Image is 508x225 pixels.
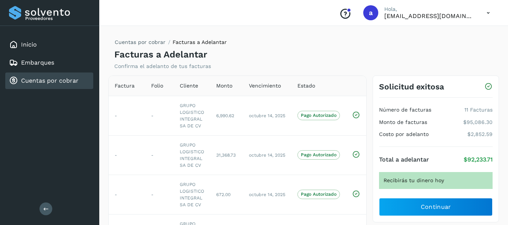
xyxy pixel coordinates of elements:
td: - [145,175,174,214]
div: Recibirás tu dinero hoy [379,172,493,189]
span: Folio [151,82,163,90]
span: Cliente [180,82,198,90]
p: a.tamac@hotmail.com [384,12,475,20]
h4: Total a adelantar [379,156,429,163]
nav: breadcrumb [114,38,227,49]
p: Pago Autorizado [301,113,337,118]
td: - [145,96,174,135]
span: Factura [115,82,135,90]
h4: Monto de facturas [379,119,427,125]
td: GRUPO LOGISTICO INTEGRAL SA DE CV [174,96,210,135]
span: octubre 14, 2025 [249,153,285,158]
p: Hola, [384,6,475,12]
p: Confirma el adelanto de tus facturas [114,63,211,69]
td: GRUPO LOGISTICO INTEGRAL SA DE CV [174,135,210,175]
a: Inicio [21,41,37,48]
td: - [109,135,145,175]
span: Facturas a Adelantar [173,39,227,45]
span: 31,368.73 [216,153,236,158]
p: Pago Autorizado [301,152,337,157]
a: Embarques [21,59,54,66]
p: 11 Facturas [464,107,493,113]
p: Pago Autorizado [301,192,337,197]
span: Vencimiento [249,82,281,90]
span: 6,990.62 [216,113,234,118]
p: Proveedores [25,16,90,21]
p: $95,086.30 [463,119,493,125]
a: Cuentas por cobrar [115,39,165,45]
p: $2,852.59 [467,131,493,137]
td: - [145,135,174,175]
span: Estado [297,82,315,90]
div: Inicio [5,36,93,53]
td: - [109,175,145,214]
span: octubre 14, 2025 [249,113,285,118]
div: Embarques [5,54,93,71]
a: Cuentas por cobrar [21,77,79,84]
h4: Costo por adelanto [379,131,429,137]
h3: Solicitud exitosa [379,82,444,91]
td: GRUPO LOGISTICO INTEGRAL SA DE CV [174,175,210,214]
span: octubre 14, 2025 [249,192,285,197]
h4: Número de facturas [379,107,431,113]
h4: Facturas a Adelantar [114,49,207,60]
p: $92,233.71 [464,156,493,163]
button: Continuar [379,198,493,216]
span: Continuar [421,203,451,211]
span: Monto [216,82,232,90]
td: - [109,96,145,135]
span: 672.00 [216,192,230,197]
div: Cuentas por cobrar [5,72,93,89]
